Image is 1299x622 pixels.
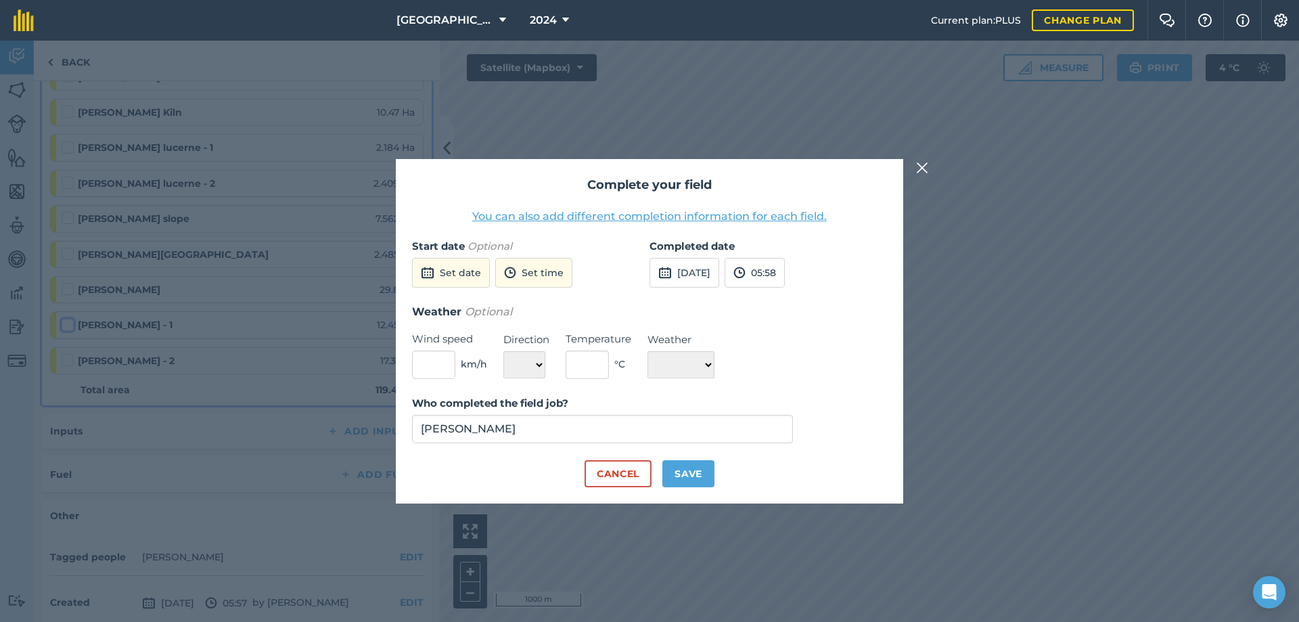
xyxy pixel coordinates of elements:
[421,265,434,281] img: svg+xml;base64,PD94bWwgdmVyc2lvbj0iMS4wIiBlbmNvZGluZz0idXRmLTgiPz4KPCEtLSBHZW5lcmF0b3I6IEFkb2JlIE...
[412,175,887,195] h2: Complete your field
[585,460,652,487] button: Cancel
[412,240,465,252] strong: Start date
[649,240,735,252] strong: Completed date
[1273,14,1289,27] img: A cog icon
[566,331,631,347] label: Temperature
[1159,14,1175,27] img: Two speech bubbles overlapping with the left bubble in the forefront
[1032,9,1134,31] a: Change plan
[1236,12,1250,28] img: svg+xml;base64,PHN2ZyB4bWxucz0iaHR0cDovL3d3dy53My5vcmcvMjAwMC9zdmciIHdpZHRoPSIxNyIgaGVpZ2h0PSIxNy...
[1253,576,1285,608] div: Open Intercom Messenger
[495,258,572,288] button: Set time
[472,208,827,225] button: You can also add different completion information for each field.
[725,258,785,288] button: 05:58
[916,160,928,176] img: svg+xml;base64,PHN2ZyB4bWxucz0iaHR0cDovL3d3dy53My5vcmcvMjAwMC9zdmciIHdpZHRoPSIyMiIgaGVpZ2h0PSIzMC...
[465,305,512,318] em: Optional
[931,13,1021,28] span: Current plan : PLUS
[662,460,714,487] button: Save
[412,303,887,321] h3: Weather
[649,258,719,288] button: [DATE]
[647,332,714,348] label: Weather
[461,357,487,372] span: km/h
[614,357,625,372] span: ° C
[503,332,549,348] label: Direction
[1197,14,1213,27] img: A question mark icon
[658,265,672,281] img: svg+xml;base64,PD94bWwgdmVyc2lvbj0iMS4wIiBlbmNvZGluZz0idXRmLTgiPz4KPCEtLSBHZW5lcmF0b3I6IEFkb2JlIE...
[412,397,568,409] strong: Who completed the field job?
[504,265,516,281] img: svg+xml;base64,PD94bWwgdmVyc2lvbj0iMS4wIiBlbmNvZGluZz0idXRmLTgiPz4KPCEtLSBHZW5lcmF0b3I6IEFkb2JlIE...
[412,331,487,347] label: Wind speed
[14,9,34,31] img: fieldmargin Logo
[530,12,557,28] span: 2024
[733,265,746,281] img: svg+xml;base64,PD94bWwgdmVyc2lvbj0iMS4wIiBlbmNvZGluZz0idXRmLTgiPz4KPCEtLSBHZW5lcmF0b3I6IEFkb2JlIE...
[412,258,490,288] button: Set date
[396,12,494,28] span: [GEOGRAPHIC_DATA]
[468,240,512,252] em: Optional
